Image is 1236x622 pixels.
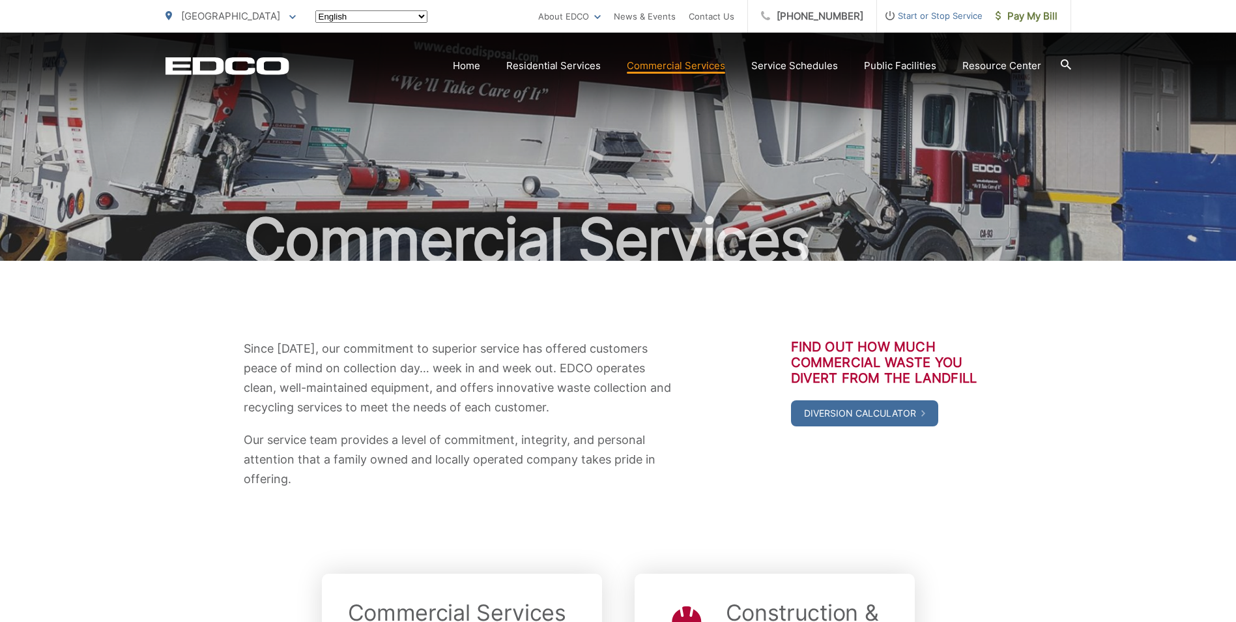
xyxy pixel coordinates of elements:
[962,58,1041,74] a: Resource Center
[538,8,601,24] a: About EDCO
[506,58,601,74] a: Residential Services
[791,400,938,426] a: Diversion Calculator
[165,57,289,75] a: EDCD logo. Return to the homepage.
[627,58,725,74] a: Commercial Services
[181,10,280,22] span: [GEOGRAPHIC_DATA]
[751,58,838,74] a: Service Schedules
[689,8,734,24] a: Contact Us
[614,8,676,24] a: News & Events
[244,339,680,417] p: Since [DATE], our commitment to superior service has offered customers peace of mind on collectio...
[996,8,1057,24] span: Pay My Bill
[315,10,427,23] select: Select a language
[453,58,480,74] a: Home
[864,58,936,74] a: Public Facilities
[165,207,1071,273] h1: Commercial Services
[791,339,993,386] h3: Find out how much commercial waste you divert from the landfill
[244,430,680,489] p: Our service team provides a level of commitment, integrity, and personal attention that a family ...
